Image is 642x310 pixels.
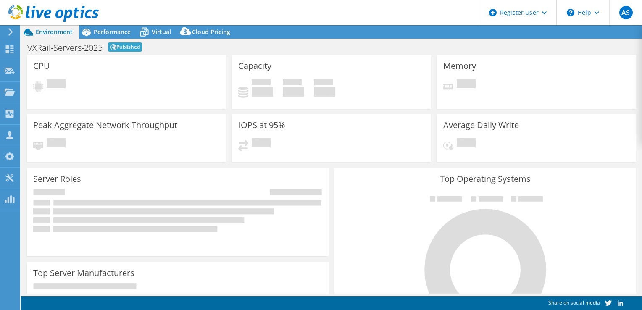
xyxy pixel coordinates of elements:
[619,6,633,19] span: AS
[238,61,271,71] h3: Capacity
[33,268,134,278] h3: Top Server Manufacturers
[36,28,73,36] span: Environment
[27,44,103,52] h1: VXRail-Servers-2025
[238,121,285,130] h3: IOPS at 95%
[33,61,50,71] h3: CPU
[47,138,66,150] span: Pending
[152,28,171,36] span: Virtual
[283,79,302,87] span: Free
[192,28,230,36] span: Cloud Pricing
[443,121,519,130] h3: Average Daily Write
[252,79,271,87] span: Used
[548,299,600,306] span: Share on social media
[252,87,273,97] h4: 0 GiB
[283,87,304,97] h4: 0 GiB
[33,121,177,130] h3: Peak Aggregate Network Throughput
[314,87,335,97] h4: 0 GiB
[457,79,476,90] span: Pending
[47,79,66,90] span: Pending
[108,42,142,52] span: Published
[94,28,131,36] span: Performance
[567,9,574,16] svg: \n
[443,61,476,71] h3: Memory
[457,138,476,150] span: Pending
[252,138,271,150] span: Pending
[33,174,81,184] h3: Server Roles
[341,174,630,184] h3: Top Operating Systems
[314,79,333,87] span: Total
